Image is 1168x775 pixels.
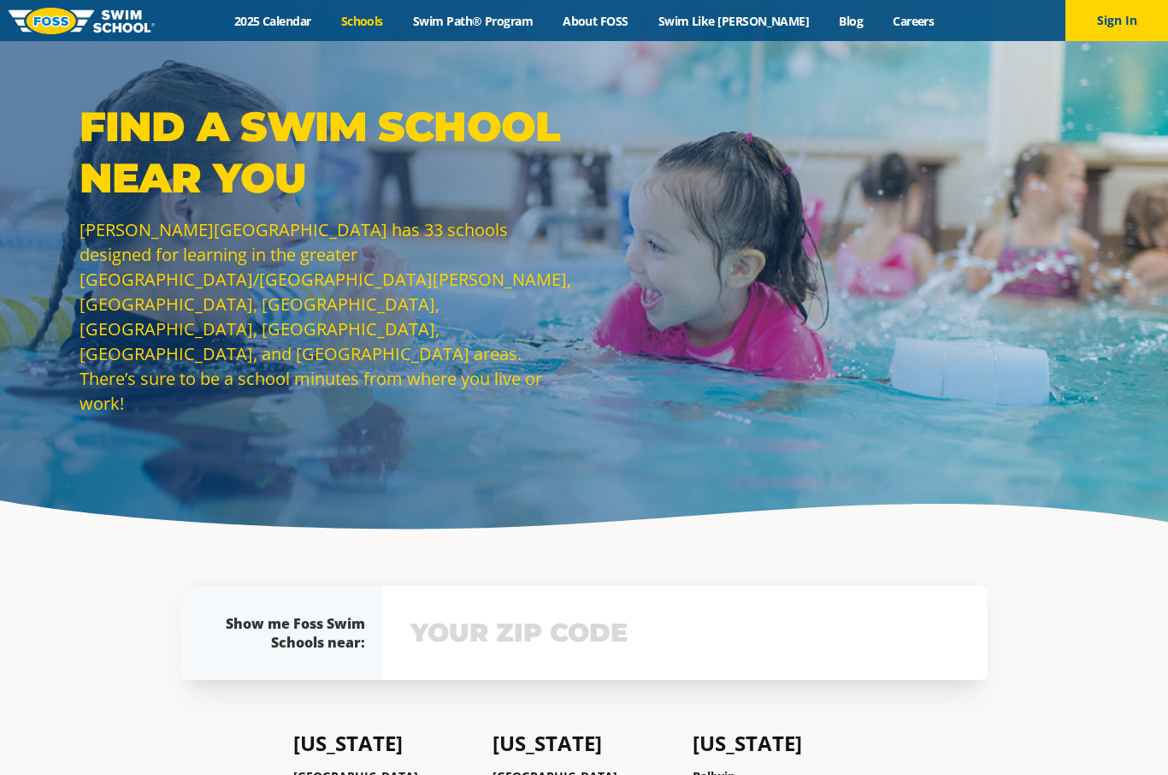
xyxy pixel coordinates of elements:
p: [PERSON_NAME][GEOGRAPHIC_DATA] has 33 schools designed for learning in the greater [GEOGRAPHIC_DA... [80,217,575,416]
a: 2025 Calendar [219,13,326,29]
input: YOUR ZIP CODE [406,608,964,658]
h4: [US_STATE] [293,731,475,755]
a: About FOSS [548,13,644,29]
a: Blog [824,13,878,29]
img: FOSS Swim School Logo [9,8,155,34]
a: Schools [326,13,398,29]
h4: [US_STATE] [693,731,875,755]
p: Find a Swim School Near You [80,101,575,204]
a: Swim Path® Program [398,13,547,29]
h4: [US_STATE] [493,731,675,755]
a: Careers [878,13,949,29]
a: Swim Like [PERSON_NAME] [643,13,824,29]
div: Show me Foss Swim Schools near: [215,614,365,652]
